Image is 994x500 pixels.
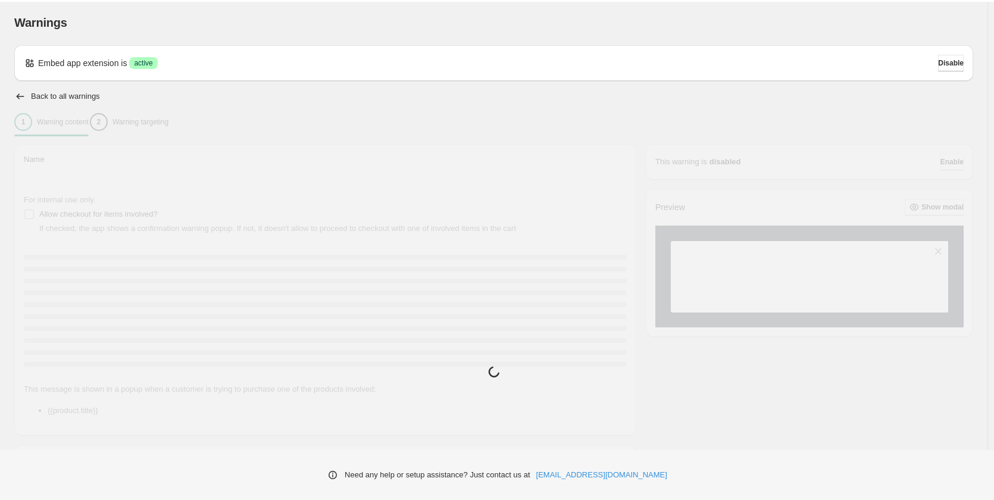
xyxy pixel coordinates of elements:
span: Warnings [14,16,67,29]
a: [EMAIL_ADDRESS][DOMAIN_NAME] [536,469,667,481]
p: Embed app extension is [38,57,127,69]
button: Disable [938,55,964,71]
span: Disable [938,58,964,68]
span: active [134,58,152,68]
h2: Back to all warnings [31,92,100,101]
